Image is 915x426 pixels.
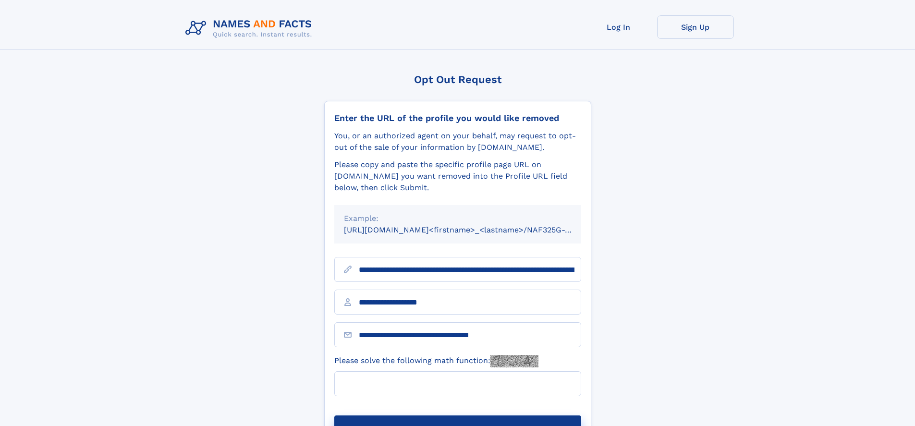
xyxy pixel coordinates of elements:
[344,213,572,224] div: Example:
[324,73,591,85] div: Opt Out Request
[334,130,581,153] div: You, or an authorized agent on your behalf, may request to opt-out of the sale of your informatio...
[182,15,320,41] img: Logo Names and Facts
[657,15,734,39] a: Sign Up
[334,113,581,123] div: Enter the URL of the profile you would like removed
[334,355,538,367] label: Please solve the following math function:
[580,15,657,39] a: Log In
[334,159,581,194] div: Please copy and paste the specific profile page URL on [DOMAIN_NAME] you want removed into the Pr...
[344,225,599,234] small: [URL][DOMAIN_NAME]<firstname>_<lastname>/NAF325G-xxxxxxxx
